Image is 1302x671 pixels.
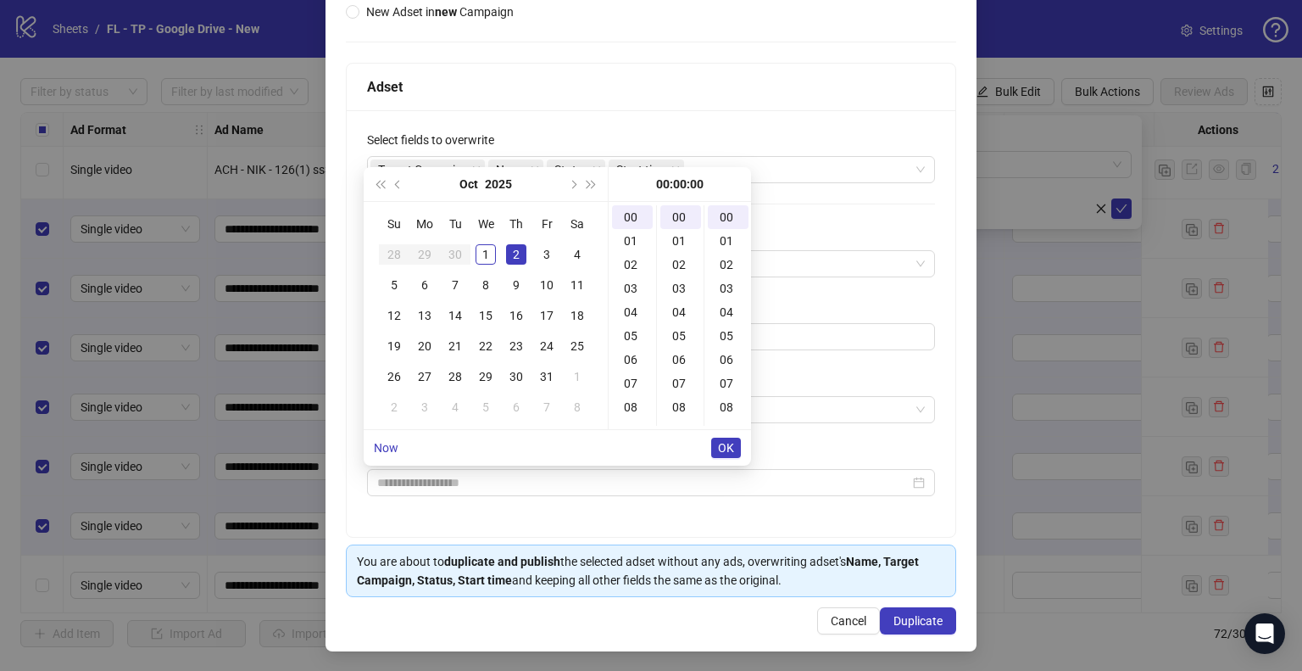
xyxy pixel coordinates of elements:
td: 2025-10-26 [379,361,409,392]
strong: duplicate and publish [444,555,560,568]
div: 01 [612,229,653,253]
strong: new [435,5,457,19]
td: 2025-09-29 [409,239,440,270]
button: Previous month (PageUp) [389,167,408,201]
input: Start time [377,473,910,492]
div: 5 [384,275,404,295]
div: 06 [660,348,701,372]
td: 2025-11-07 [531,392,562,422]
th: Tu [440,209,470,239]
div: 07 [660,372,701,395]
button: OK [711,438,741,458]
div: 3 [415,397,435,417]
td: 2025-10-03 [531,239,562,270]
div: 29 [476,366,496,387]
div: 4 [567,244,587,265]
td: 2025-10-22 [470,331,501,361]
td: 2025-11-06 [501,392,531,422]
div: 09 [612,419,653,443]
span: Status [554,160,589,179]
div: 04 [660,300,701,324]
td: 2025-10-30 [501,361,531,392]
div: 02 [708,253,748,277]
span: close [531,165,539,174]
div: 11 [567,275,587,295]
div: 9 [506,275,526,295]
button: Choose a month [459,167,478,201]
td: 2025-10-07 [440,270,470,300]
td: 2025-10-19 [379,331,409,361]
div: 10 [537,275,557,295]
div: 2 [506,244,526,265]
div: 01 [708,229,748,253]
th: Sa [562,209,593,239]
span: close [472,165,481,174]
div: 1 [476,244,496,265]
div: 05 [708,324,748,348]
td: 2025-10-10 [531,270,562,300]
div: 03 [612,277,653,300]
td: 2025-10-29 [470,361,501,392]
div: 16 [506,305,526,326]
th: Su [379,209,409,239]
div: 4 [445,397,465,417]
div: 23 [506,336,526,356]
span: OK [718,441,734,455]
div: 25 [567,336,587,356]
td: 2025-10-05 [379,270,409,300]
div: 20 [415,336,435,356]
div: 01 [660,229,701,253]
span: close [593,165,601,174]
td: 2025-09-28 [379,239,409,270]
div: 00 [612,205,653,229]
div: Adset [367,76,935,98]
div: 22 [476,336,496,356]
div: 09 [660,419,701,443]
button: Last year (Control + left) [370,167,389,201]
div: 00 [660,205,701,229]
td: 2025-10-01 [470,239,501,270]
td: 2025-10-02 [501,239,531,270]
label: Select fields to overwrite [367,131,505,149]
td: 2025-11-01 [562,361,593,392]
div: 07 [708,372,748,395]
span: New Adset in Campaign [366,5,514,19]
div: 02 [660,253,701,277]
span: Status [547,159,605,180]
div: 00 [708,205,748,229]
div: 17 [537,305,557,326]
th: Fr [531,209,562,239]
span: Target Campaign [378,160,469,179]
span: Name [496,160,527,179]
div: 04 [612,300,653,324]
a: Now [374,441,398,455]
button: Choose a year [485,167,512,201]
span: Target Campaign [370,159,485,180]
span: Duplicate [893,614,943,628]
div: 07 [612,372,653,395]
td: 2025-10-20 [409,331,440,361]
div: 09 [708,419,748,443]
td: 2025-11-04 [440,392,470,422]
div: 04 [708,300,748,324]
td: 2025-10-24 [531,331,562,361]
div: 1 [567,366,587,387]
span: Start time [616,160,668,179]
div: 02 [612,253,653,277]
div: 28 [384,244,404,265]
td: 2025-10-21 [440,331,470,361]
div: 03 [660,277,701,300]
button: Next month (PageDown) [563,167,581,201]
div: 5 [476,397,496,417]
div: 03 [708,277,748,300]
td: 2025-10-12 [379,300,409,331]
div: 06 [708,348,748,372]
div: 30 [445,244,465,265]
span: Name [488,159,543,180]
div: 21 [445,336,465,356]
div: 00:00:00 [615,167,744,201]
th: We [470,209,501,239]
div: 28 [445,366,465,387]
td: 2025-10-17 [531,300,562,331]
div: 06 [612,348,653,372]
